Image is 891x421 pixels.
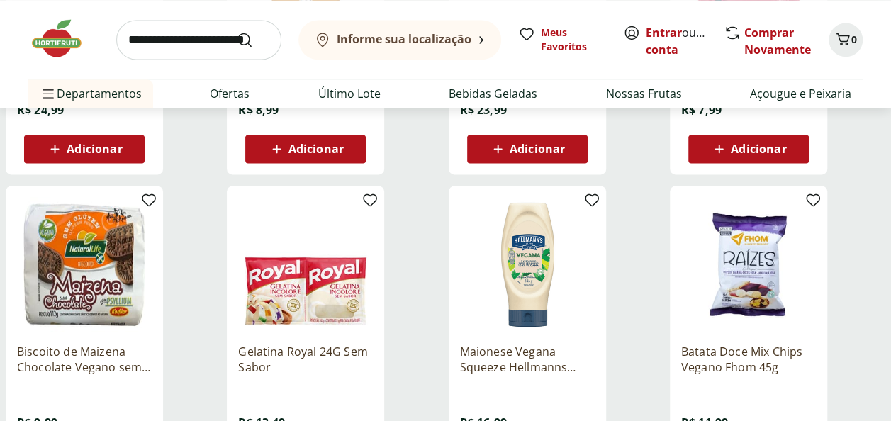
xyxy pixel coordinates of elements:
[17,197,152,332] img: Biscoito de Maizena Chocolate Vegano sem Glúten Kodilar 112g
[288,143,344,155] span: Adicionar
[40,77,142,111] span: Departamentos
[681,197,816,332] img: Batata Doce Mix Chips Vegano Fhom 45g
[460,343,595,374] a: Maionese Vegana Squeeze Hellmanns 335g
[606,85,682,102] a: Nossas Frutas
[681,343,816,374] a: Batata Doce Mix Chips Vegano Fhom 45g
[460,102,507,118] span: R$ 23,99
[646,24,709,58] span: ou
[541,26,606,54] span: Meus Favoritos
[688,135,809,163] button: Adicionar
[238,102,279,118] span: R$ 8,99
[646,25,724,57] a: Criar conta
[116,20,281,60] input: search
[238,343,373,374] a: Gelatina Royal 24G Sem Sabor
[460,197,595,332] img: Maionese Vegana Squeeze Hellmanns 335g
[17,343,152,374] a: Biscoito de Maizena Chocolate Vegano sem Glúten Kodilar 112g
[318,85,381,102] a: Último Lote
[236,31,270,48] button: Submit Search
[67,143,122,155] span: Adicionar
[851,33,857,46] span: 0
[245,135,366,163] button: Adicionar
[744,25,811,57] a: Comprar Novamente
[238,197,373,332] img: Gelatina Royal 24G Sem Sabor
[28,17,99,60] img: Hortifruti
[210,85,250,102] a: Ofertas
[646,25,682,40] a: Entrar
[17,102,64,118] span: R$ 24,99
[731,143,786,155] span: Adicionar
[337,31,471,47] b: Informe sua localização
[750,85,851,102] a: Açougue e Peixaria
[518,26,606,54] a: Meus Favoritos
[449,85,537,102] a: Bebidas Geladas
[681,102,722,118] span: R$ 7,99
[510,143,565,155] span: Adicionar
[467,135,588,163] button: Adicionar
[298,20,501,60] button: Informe sua localização
[829,23,863,57] button: Carrinho
[40,77,57,111] button: Menu
[24,135,145,163] button: Adicionar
